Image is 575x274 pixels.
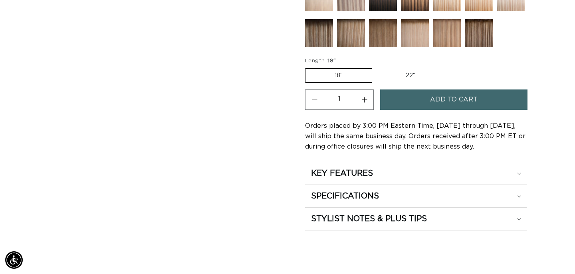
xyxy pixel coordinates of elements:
a: Tahoe Root Tap - Machine Weft [401,19,429,51]
h2: KEY FEATURES [311,168,373,179]
a: Arabian Root Tap - Machine Weft [433,19,461,51]
img: Echo Root Tap - Machine Weft [305,19,333,47]
h2: STYLIST NOTES & PLUS TIPS [311,214,427,224]
img: Erie Root Tap - Machine Weft [369,19,397,47]
span: 18" [328,58,336,64]
img: Arabian Root Tap - Machine Weft [433,19,461,47]
h2: SPECIFICATIONS [311,191,379,201]
span: Orders placed by 3:00 PM Eastern Time, [DATE] through [DATE], will ship the same business day. Or... [305,123,525,150]
img: Como Root Tap - Machine Weft [465,19,493,47]
summary: STYLIST NOTES & PLUS TIPS [305,208,527,230]
summary: SPECIFICATIONS [305,185,527,207]
span: Add to cart [430,89,478,110]
img: Tahoe Root Tap - Machine Weft [401,19,429,47]
button: Add to cart [380,89,527,110]
iframe: Chat Widget [535,236,575,274]
img: Victoria Root Tap - Machine Weft [337,19,365,47]
div: Accessibility Menu [5,251,23,269]
a: Erie Root Tap - Machine Weft [369,19,397,51]
label: 22" [377,69,444,82]
summary: KEY FEATURES [305,162,527,185]
a: Como Root Tap - Machine Weft [465,19,493,51]
legend: Length : [305,57,337,65]
a: Echo Root Tap - Machine Weft [305,19,333,51]
label: 18" [305,68,372,83]
a: Victoria Root Tap - Machine Weft [337,19,365,51]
